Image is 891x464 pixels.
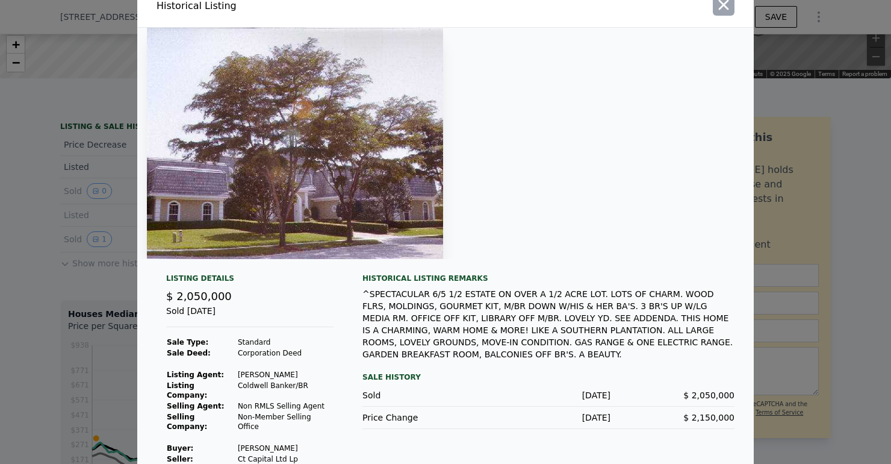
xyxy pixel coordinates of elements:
[167,349,211,357] strong: Sale Deed:
[362,288,734,360] div: ^SPECTACULAR 6/5 1/2 ESTATE ON OVER A 1/2 ACRE LOT. LOTS OF CHARM. WOOD FLRS, MOLDINGS, GOURMET K...
[237,412,334,432] td: Non-Member Selling Office
[167,444,193,453] strong: Buyer :
[683,413,734,422] span: $ 2,150,000
[486,389,610,401] div: [DATE]
[362,389,486,401] div: Sold
[167,402,225,410] strong: Selling Agent:
[362,370,734,384] div: Sale History
[167,381,207,400] strong: Listing Company:
[683,390,734,400] span: $ 2,050,000
[167,371,224,379] strong: Listing Agent:
[237,443,334,454] td: [PERSON_NAME]
[486,412,610,424] div: [DATE]
[166,274,334,288] div: Listing Details
[237,380,334,401] td: Coldwell Banker/BR
[237,348,334,359] td: Corporation Deed
[167,455,193,463] strong: Seller :
[147,28,443,259] img: Property Img
[166,305,334,327] div: Sold [DATE]
[167,338,208,346] strong: Sale Type:
[166,290,232,303] span: $ 2,050,000
[362,274,734,283] div: Historical Listing remarks
[237,401,334,412] td: Non RMLS Selling Agent
[167,413,207,431] strong: Selling Company:
[237,337,334,348] td: Standard
[237,369,334,380] td: [PERSON_NAME]
[362,412,486,424] div: Price Change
